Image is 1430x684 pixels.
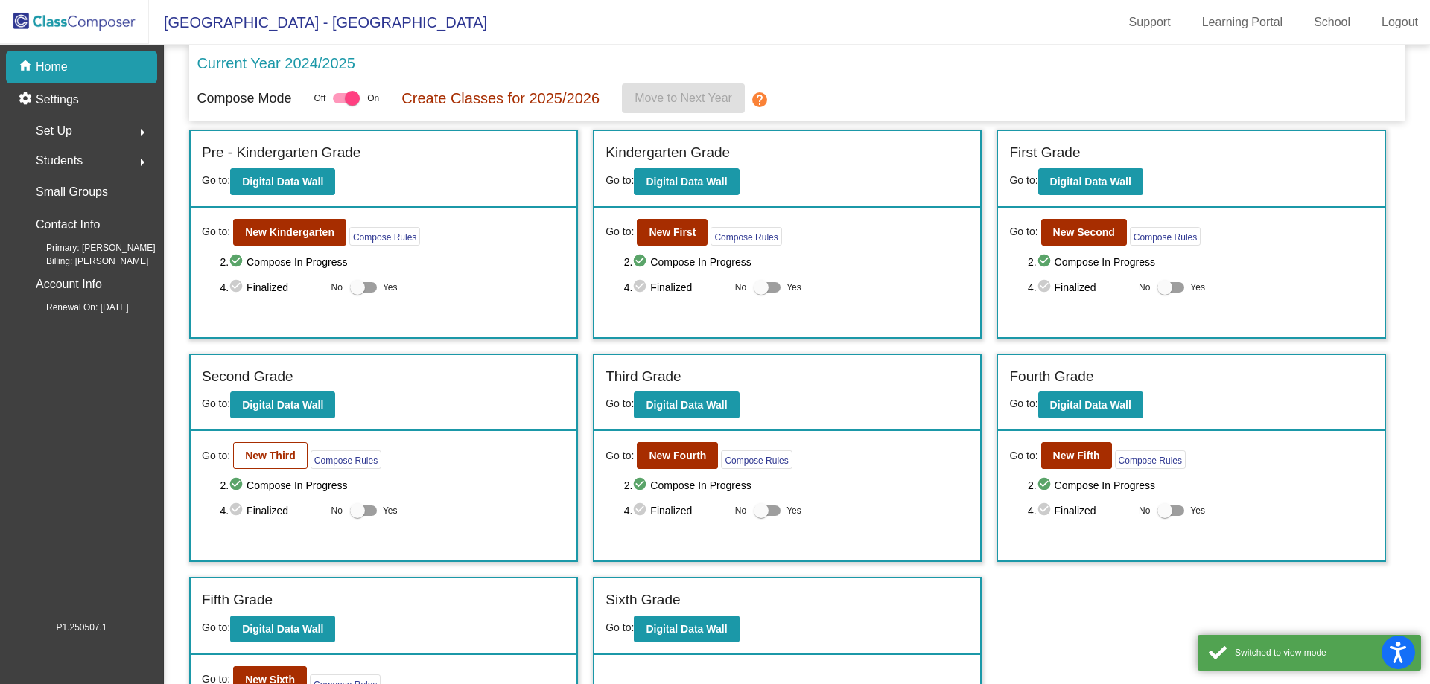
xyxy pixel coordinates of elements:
mat-icon: check_circle [229,502,247,520]
span: No [331,281,343,294]
b: Digital Data Wall [242,176,323,188]
span: Go to: [606,224,634,240]
span: No [735,281,746,294]
b: New Kindergarten [245,226,334,238]
mat-icon: check_circle [1037,476,1055,494]
mat-icon: check_circle [632,476,650,494]
span: Move to Next Year [635,92,732,104]
span: 4. Finalized [624,502,728,520]
label: Second Grade [202,366,293,388]
button: Digital Data Wall [1038,168,1143,195]
span: Go to: [202,621,230,633]
span: Yes [383,278,398,296]
span: No [1139,281,1150,294]
span: Go to: [202,174,230,186]
mat-icon: settings [18,91,36,109]
mat-icon: arrow_right [133,124,151,141]
button: Move to Next Year [622,83,745,113]
span: Go to: [1009,448,1037,464]
p: Contact Info [36,214,100,235]
span: 4. Finalized [624,278,728,296]
b: Digital Data Wall [646,176,727,188]
b: Digital Data Wall [1050,399,1131,411]
b: Digital Data Wall [242,623,323,635]
span: Renewal On: [DATE] [22,301,128,314]
mat-icon: help [751,91,769,109]
span: 2. Compose In Progress [220,253,565,271]
button: New Fourth [637,442,718,469]
mat-icon: check_circle [229,278,247,296]
span: 4. Finalized [220,502,323,520]
label: Third Grade [606,366,681,388]
a: Learning Portal [1190,10,1295,34]
button: Digital Data Wall [1038,391,1143,418]
mat-icon: check_circle [229,476,247,494]
button: New Fifth [1041,442,1112,469]
mat-icon: check_circle [1037,502,1055,520]
mat-icon: check_circle [632,253,650,271]
button: Digital Data Wall [634,616,739,642]
a: Logout [1370,10,1430,34]
button: Digital Data Wall [634,168,739,195]
label: Kindergarten Grade [606,142,730,164]
b: New Fourth [649,450,706,461]
p: Create Classes for 2025/2026 [401,87,600,109]
mat-icon: check_circle [632,278,650,296]
button: New Kindergarten [233,219,346,246]
p: Small Groups [36,182,108,202]
a: Support [1117,10,1183,34]
span: Primary: [PERSON_NAME] [22,241,156,255]
label: Sixth Grade [606,589,680,611]
b: Digital Data Wall [646,623,727,635]
p: Settings [36,91,79,109]
span: 2. Compose In Progress [220,476,565,494]
span: 2. Compose In Progress [624,476,970,494]
a: School [1302,10,1362,34]
b: New Fifth [1053,450,1100,461]
button: Compose Rules [711,227,781,246]
button: Compose Rules [1115,450,1186,469]
span: Go to: [606,174,634,186]
span: Yes [786,278,801,296]
span: No [735,504,746,517]
button: New Third [233,442,308,469]
span: Go to: [202,448,230,464]
span: Yes [786,502,801,520]
span: 4. Finalized [1028,502,1131,520]
p: Compose Mode [197,89,291,109]
b: Digital Data Wall [646,399,727,411]
label: Pre - Kindergarten Grade [202,142,360,164]
button: Digital Data Wall [634,391,739,418]
b: New Third [245,450,296,461]
mat-icon: home [18,58,36,76]
span: Go to: [606,621,634,633]
span: [GEOGRAPHIC_DATA] - [GEOGRAPHIC_DATA] [149,10,487,34]
button: New First [637,219,708,246]
span: Yes [1190,278,1205,296]
span: Go to: [1009,174,1037,186]
span: 2. Compose In Progress [1028,253,1373,271]
button: Digital Data Wall [230,168,335,195]
span: On [367,92,379,105]
span: Billing: [PERSON_NAME] [22,255,148,268]
label: First Grade [1009,142,1080,164]
button: Compose Rules [721,450,792,469]
b: Digital Data Wall [242,399,323,411]
div: Switched to view mode [1235,646,1410,659]
p: Home [36,58,68,76]
span: Go to: [606,397,634,409]
button: Compose Rules [349,227,420,246]
button: Digital Data Wall [230,616,335,642]
span: No [1139,504,1150,517]
label: Fourth Grade [1009,366,1093,388]
b: New First [649,226,696,238]
span: 2. Compose In Progress [1028,476,1373,494]
b: New Second [1053,226,1115,238]
span: Off [314,92,325,105]
span: 2. Compose In Progress [624,253,970,271]
span: Set Up [36,121,72,141]
button: Compose Rules [311,450,381,469]
label: Fifth Grade [202,589,273,611]
b: Digital Data Wall [1050,176,1131,188]
mat-icon: check_circle [1037,278,1055,296]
